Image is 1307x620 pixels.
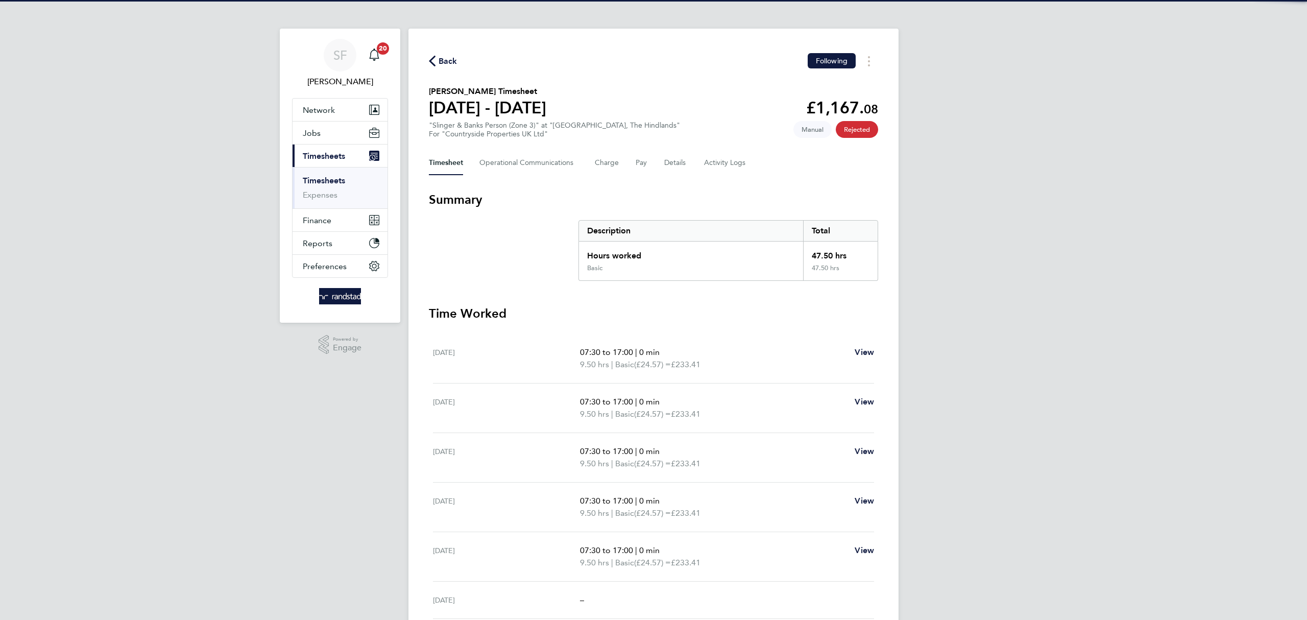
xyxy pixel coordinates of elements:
h3: Summary [429,192,878,208]
span: View [855,496,874,506]
a: Expenses [303,190,337,200]
span: 07:30 to 17:00 [580,347,633,357]
span: £233.41 [671,360,700,369]
span: (£24.57) = [634,459,671,468]
a: View [855,544,874,557]
span: Sheree Flatman [292,76,388,88]
span: 20 [377,42,389,55]
span: | [635,496,637,506]
button: Timesheets [293,145,388,167]
a: 20 [364,39,384,71]
span: Basic [615,458,634,470]
span: £233.41 [671,459,700,468]
button: Timesheet [429,151,463,175]
div: For "Countryside Properties UK Ltd" [429,130,680,138]
span: 0 min [639,496,660,506]
div: Total [803,221,878,241]
span: Basic [615,408,634,420]
span: Basic [615,557,634,569]
span: 08 [864,102,878,116]
button: Finance [293,209,388,231]
a: View [855,346,874,359]
div: Description [579,221,803,241]
button: Timesheets Menu [860,53,878,69]
span: | [611,360,613,369]
span: | [611,558,613,567]
div: [DATE] [433,495,580,519]
span: (£24.57) = [634,409,671,419]
button: Jobs [293,122,388,144]
div: Timesheets [293,167,388,208]
button: Back [429,55,457,67]
span: Network [303,105,335,115]
span: 9.50 hrs [580,558,609,567]
span: SF [333,49,347,62]
span: – [580,595,584,605]
div: [DATE] [433,346,580,371]
button: Operational Communications [479,151,578,175]
a: Go to home page [292,288,388,304]
span: 0 min [639,446,660,456]
div: [DATE] [433,445,580,470]
button: Network [293,99,388,121]
span: View [855,446,874,456]
span: (£24.57) = [634,360,671,369]
span: 0 min [639,397,660,407]
a: Timesheets [303,176,345,185]
span: 07:30 to 17:00 [580,496,633,506]
span: 0 min [639,347,660,357]
div: Basic [587,264,602,272]
span: £233.41 [671,558,700,567]
span: Powered by [333,335,361,344]
span: View [855,545,874,555]
span: 9.50 hrs [580,409,609,419]
div: [DATE] [433,594,580,606]
span: £233.41 [671,409,700,419]
span: Basic [615,359,634,371]
span: View [855,397,874,407]
button: Charge [595,151,619,175]
span: Basic [615,507,634,519]
span: 07:30 to 17:00 [580,545,633,555]
span: (£24.57) = [634,558,671,567]
span: | [611,508,613,518]
h1: [DATE] - [DATE] [429,98,546,118]
button: Reports [293,232,388,254]
app-decimal: £1,167. [806,98,878,117]
h2: [PERSON_NAME] Timesheet [429,85,546,98]
span: Jobs [303,128,321,138]
a: SF[PERSON_NAME] [292,39,388,88]
button: Preferences [293,255,388,277]
div: "Slinger & Banks Person (Zone 3)" at "[GEOGRAPHIC_DATA], The Hindlands" [429,121,680,138]
div: [DATE] [433,544,580,569]
span: This timesheet has been rejected. [836,121,878,138]
span: Finance [303,216,331,225]
nav: Main navigation [280,29,400,323]
button: Pay [636,151,648,175]
span: | [635,347,637,357]
span: 07:30 to 17:00 [580,446,633,456]
span: £233.41 [671,508,700,518]
span: View [855,347,874,357]
div: Summary [578,220,878,281]
span: | [635,446,637,456]
a: View [855,445,874,458]
div: 47.50 hrs [803,242,878,264]
h3: Time Worked [429,305,878,322]
a: Powered byEngage [319,335,362,354]
img: randstad-logo-retina.png [319,288,361,304]
span: 9.50 hrs [580,508,609,518]
button: Details [664,151,688,175]
span: 0 min [639,545,660,555]
span: | [611,409,613,419]
span: | [635,397,637,407]
button: Activity Logs [704,151,747,175]
span: Preferences [303,261,347,271]
span: Following [816,56,848,65]
div: Hours worked [579,242,803,264]
span: 9.50 hrs [580,459,609,468]
span: Back [439,55,457,67]
span: 9.50 hrs [580,360,609,369]
a: View [855,396,874,408]
a: View [855,495,874,507]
